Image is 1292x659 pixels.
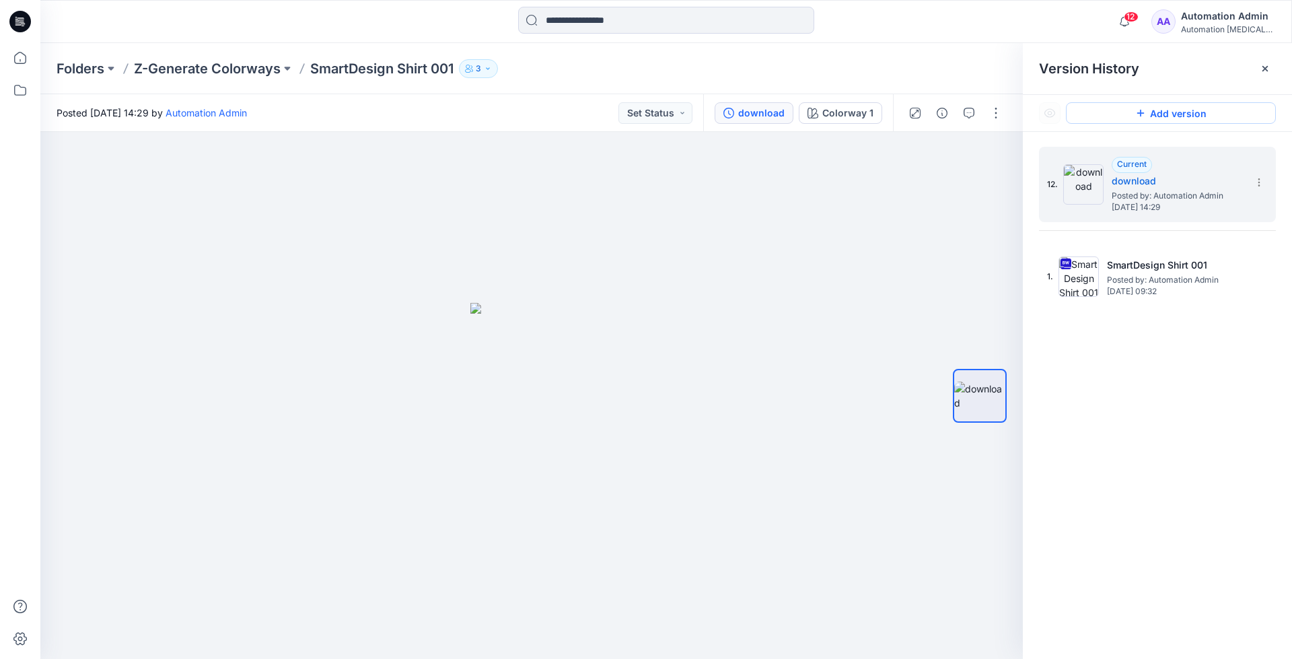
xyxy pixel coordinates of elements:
div: Automation Admin [1181,8,1275,24]
h5: SmartDesign Shirt 001 [1107,257,1242,273]
p: 3 [476,61,481,76]
h5: download [1112,173,1246,189]
a: Folders [57,59,104,78]
button: Add version [1066,102,1276,124]
a: Automation Admin [166,107,247,118]
img: SmartDesign Shirt 001 [1058,256,1099,297]
span: Version History [1039,61,1139,77]
button: Colorway 1 [799,102,882,124]
img: eyJhbGciOiJIUzI1NiIsImtpZCI6IjAiLCJzbHQiOiJzZXMiLCJ0eXAiOiJKV1QifQ.eyJkYXRhIjp7InR5cGUiOiJzdG9yYW... [470,303,594,659]
span: Posted [DATE] 14:29 by [57,106,247,120]
div: Colorway 1 [822,106,873,120]
span: 12 [1124,11,1139,22]
button: download [715,102,793,124]
p: SmartDesign Shirt 001 [310,59,454,78]
button: Details [931,102,953,124]
div: AA [1151,9,1176,34]
span: 12. [1047,178,1058,190]
span: 1. [1047,271,1053,283]
div: Automation [MEDICAL_DATA]... [1181,24,1275,34]
span: [DATE] 09:32 [1107,287,1242,296]
a: Z-Generate Colorways [134,59,281,78]
button: Close [1260,63,1270,74]
button: 3 [459,59,498,78]
img: download [954,382,1005,410]
span: [DATE] 14:29 [1112,203,1246,212]
span: Current [1117,159,1147,169]
div: download [738,106,785,120]
img: download [1063,164,1104,205]
span: Posted by: Automation Admin [1112,189,1246,203]
span: Posted by: Automation Admin [1107,273,1242,287]
button: Show Hidden Versions [1039,102,1061,124]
